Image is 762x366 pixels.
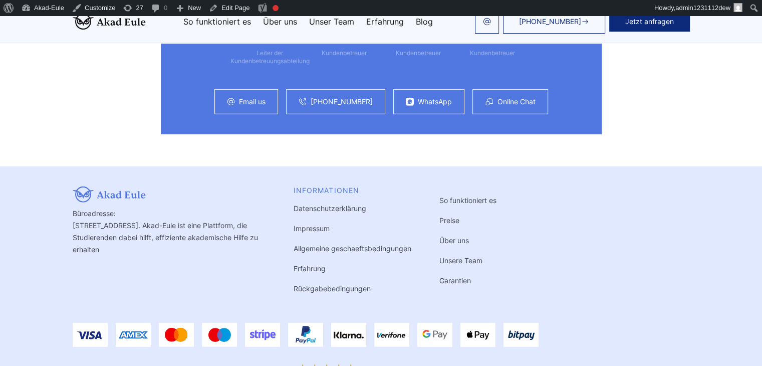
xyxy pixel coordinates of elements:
a: Allgemeine geschaeftsbedingungen [294,244,411,253]
a: Garantien [439,276,471,285]
a: Datenschutzerklärung [294,204,366,213]
a: Blog [416,18,433,26]
div: Büroadresse: [STREET_ADDRESS]. Akad-Eule ist eine Plattform, die Studierenden dabei hilft, effizi... [73,187,266,295]
a: Preise [439,216,459,225]
a: So funktioniert es [439,196,496,205]
a: Online Chat [497,98,536,106]
a: Erfahrung [294,264,326,273]
a: Unsere Team [439,256,482,265]
a: So funktioniert es [183,18,251,26]
a: Erfahrung [366,18,404,26]
div: Kundenbetreuer [396,49,441,57]
div: Kundenbetreuer [470,49,515,57]
a: Über uns [263,18,297,26]
span: [PHONE_NUMBER] [519,18,581,26]
div: Leiter der Kundenbetreuungsabteilung [230,49,310,65]
a: Rückgabebedingungen [294,284,371,293]
a: Impressum [294,224,330,233]
div: INFORMATIONEN [294,187,411,195]
div: Focus keyphrase not set [273,5,279,11]
div: Kundenbetreuer [322,49,367,57]
a: WhatsApp [418,98,452,106]
img: logo [73,14,146,30]
a: [PHONE_NUMBER] [311,98,373,106]
span: admin1231112dew [675,4,730,12]
a: Über uns [439,236,469,245]
a: [PHONE_NUMBER] [503,10,605,34]
a: Email us [239,98,266,106]
button: Jetzt anfragen [609,12,690,32]
img: email [483,18,491,26]
a: Unser Team [309,18,354,26]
